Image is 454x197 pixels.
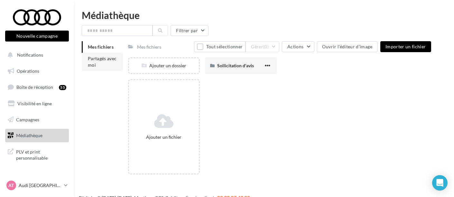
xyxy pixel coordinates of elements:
[4,129,70,142] a: Médiathèque
[287,44,303,49] span: Actions
[217,63,254,68] span: Sollicitation d'avis
[19,182,61,189] p: Audi [GEOGRAPHIC_DATA]
[16,84,53,90] span: Boîte de réception
[4,48,68,62] button: Notifications
[4,113,70,127] a: Campagnes
[17,101,52,106] span: Visibilité en ligne
[129,62,199,69] div: Ajouter un dossier
[82,10,446,20] div: Médiathèque
[5,31,69,42] button: Nouvelle campagne
[9,182,14,189] span: AT
[88,44,114,50] span: Mes fichiers
[317,41,378,52] button: Ouvrir l'éditeur d'image
[132,134,196,140] div: Ajouter un fichier
[380,41,431,52] button: Importer un fichier
[16,133,42,138] span: Médiathèque
[59,85,66,90] div: 55
[4,145,70,164] a: PLV et print personnalisable
[5,179,69,192] a: AT Audi [GEOGRAPHIC_DATA]
[17,68,39,74] span: Opérations
[432,175,448,191] div: Open Intercom Messenger
[246,41,279,52] button: Gérer(0)
[4,80,70,94] a: Boîte de réception55
[171,25,208,36] button: Filtrer par
[263,44,269,49] span: (0)
[16,147,66,161] span: PLV et print personnalisable
[4,64,70,78] a: Opérations
[385,44,426,49] span: Importer un fichier
[17,52,43,58] span: Notifications
[4,97,70,110] a: Visibilité en ligne
[16,117,39,122] span: Campagnes
[137,44,161,50] div: Mes fichiers
[88,56,117,68] span: Partagés avec moi
[194,41,246,52] button: Tout sélectionner
[282,41,314,52] button: Actions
